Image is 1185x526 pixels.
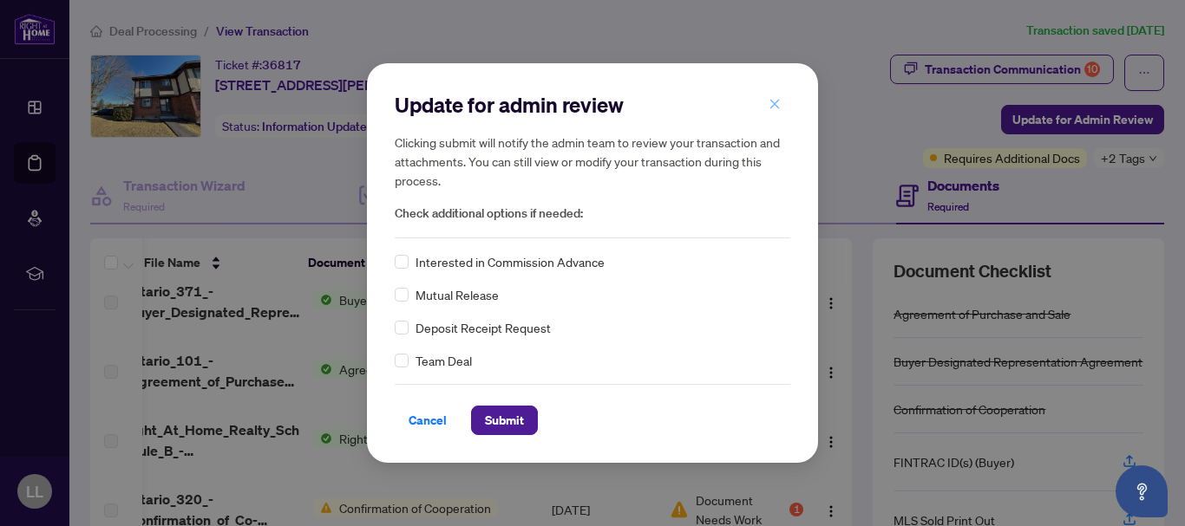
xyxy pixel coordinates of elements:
[416,318,551,337] span: Deposit Receipt Request
[409,406,447,434] span: Cancel
[416,351,472,370] span: Team Deal
[769,98,781,110] span: close
[395,406,461,435] button: Cancel
[395,91,790,119] h2: Update for admin review
[1116,465,1168,517] button: Open asap
[395,204,790,224] span: Check additional options if needed:
[395,133,790,190] h5: Clicking submit will notify the admin team to review your transaction and attachments. You can st...
[416,252,605,271] span: Interested in Commission Advance
[485,406,524,434] span: Submit
[416,285,499,304] span: Mutual Release
[471,406,538,435] button: Submit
